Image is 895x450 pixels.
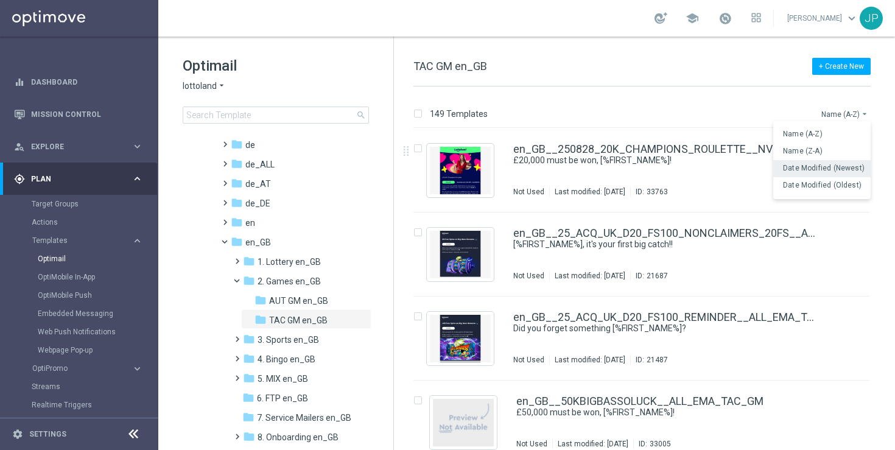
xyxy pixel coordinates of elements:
[513,355,544,365] div: Not Used
[132,173,143,185] i: keyboard_arrow_right
[413,60,487,72] span: TAC GM en_GB
[258,373,308,384] span: 5. MIX en_GB
[269,295,328,306] span: AUT GM en_GB
[32,400,127,410] a: Realtime Triggers
[13,77,144,87] button: equalizer Dashboard
[183,80,217,92] span: lottoland
[231,216,243,228] i: folder
[516,407,818,418] div: £50,000 must be won, [%FIRST_NAME%]!
[513,239,790,250] a: [%FIRST_NAME%], it's your first big catch!!
[245,139,255,150] span: de
[245,237,271,248] span: en_GB
[430,231,491,278] img: 21687.jpeg
[32,364,144,373] button: OptiPromo keyboard_arrow_right
[31,175,132,183] span: Plan
[401,297,893,381] div: Press SPACE to select this row.
[243,333,255,345] i: folder
[773,160,871,177] button: Date Modified (Newest)
[13,110,144,119] button: Mission Control
[38,254,127,264] a: Optimail
[516,396,763,407] a: en_GB__50KBIGBASSOLUCK__ALL_EMA_TAC_GM
[14,66,143,98] div: Dashboard
[32,236,144,245] button: Templates keyboard_arrow_right
[12,429,23,440] i: settings
[650,439,671,449] div: 33005
[513,155,818,166] div: £20,000 must be won, [%FIRST_NAME%]!
[13,142,144,152] button: person_search Explore keyboard_arrow_right
[430,315,491,362] img: 21487.jpeg
[812,58,871,75] button: + Create New
[242,392,254,404] i: folder
[243,275,255,287] i: folder
[132,235,143,247] i: keyboard_arrow_right
[32,365,119,372] span: OptiPromo
[254,294,267,306] i: folder
[31,98,143,130] a: Mission Control
[14,98,143,130] div: Mission Control
[401,213,893,297] div: Press SPACE to select this row.
[516,439,547,449] div: Not Used
[860,7,883,30] div: JP
[183,80,226,92] button: lottoland arrow_drop_down
[513,155,790,166] a: £20,000 must be won, [%FIRST_NAME%]!
[38,250,157,268] div: Optimail
[401,128,893,213] div: Press SPACE to select this row.
[32,213,157,231] div: Actions
[32,231,157,359] div: Templates
[356,110,366,120] span: search
[231,177,243,189] i: folder
[32,365,132,372] div: OptiPromo
[245,217,255,228] span: en
[38,286,157,304] div: OptiMobile Push
[217,80,226,92] i: arrow_drop_down
[183,107,369,124] input: Search Template
[686,12,699,25] span: school
[13,174,144,184] button: gps_fixed Plan keyboard_arrow_right
[183,56,369,76] h1: Optimail
[258,432,339,443] span: 8. Onboarding en_GB
[647,355,668,365] div: 21487
[245,159,275,170] span: de_ALL
[38,290,127,300] a: OptiMobile Push
[14,174,25,185] i: gps_fixed
[550,355,630,365] div: Last modified: [DATE]
[513,239,818,250] div: [%FIRST_NAME%], it's your first big catch!!
[783,181,862,189] span: Date Modified (Oldest)
[254,314,267,326] i: folder
[513,187,544,197] div: Not Used
[32,199,127,209] a: Target Groups
[32,237,132,244] div: Templates
[38,272,127,282] a: OptiMobile In-App
[553,439,633,449] div: Last modified: [DATE]
[516,407,790,418] a: £50,000 must be won, [%FIRST_NAME%]!
[31,66,143,98] a: Dashboard
[38,327,127,337] a: Web Push Notifications
[38,323,157,341] div: Web Push Notifications
[258,334,319,345] span: 3. Sports en_GB
[29,431,66,438] a: Settings
[32,378,157,396] div: Streams
[513,323,790,334] a: Did you forget something [%FIRST_NAME%]?
[258,256,321,267] span: 1. Lottery en_GB
[773,143,871,160] button: Name (Z-A)
[243,431,255,443] i: folder
[630,355,668,365] div: ID:
[242,411,254,423] i: folder
[231,138,243,150] i: folder
[38,345,127,355] a: Webpage Pop-up
[786,9,860,27] a: [PERSON_NAME]keyboard_arrow_down
[14,77,25,88] i: equalizer
[132,141,143,152] i: keyboard_arrow_right
[32,382,127,392] a: Streams
[245,198,270,209] span: de_DE
[647,271,668,281] div: 21687
[38,309,127,318] a: Embedded Messaging
[32,237,119,244] span: Templates
[430,108,488,119] p: 149 Templates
